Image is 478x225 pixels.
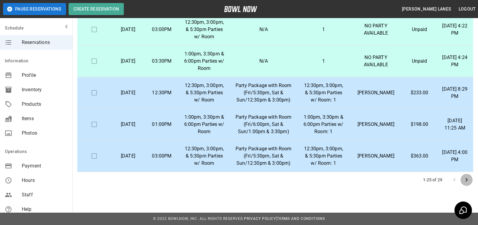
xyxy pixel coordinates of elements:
span: © 2022 BowlNow, Inc. All Rights Reserved. [153,217,244,221]
p: 1 [302,58,345,65]
p: [DATE] 4:22 PM [441,22,468,37]
p: [DATE] 4:00 PM [441,149,468,163]
button: [PERSON_NAME] Lanes [399,4,454,15]
p: $198.00 [407,121,432,128]
p: 1-25 of 29 [423,177,443,183]
p: 03:00PM [150,26,174,33]
p: [DATE] [116,121,140,128]
p: 12:30pm, 3:00pm, & 5:30pm Parties w/ Room [184,145,225,167]
p: NO PARTY AVAILABLE [354,22,398,37]
p: [PERSON_NAME] [354,121,398,128]
p: 01:00PM [150,121,174,128]
p: $363.00 [407,152,432,160]
p: Party Package with Room (Fri/5:30pm, Sat & Sun/12:30pm & 3:00pm) [235,145,293,167]
span: Hours [22,177,68,184]
p: 12:30PM [150,89,174,96]
p: 1 [302,26,345,33]
button: Logout [456,4,478,15]
p: Unpaid [407,58,432,65]
p: [DATE] [116,152,140,160]
p: $233.00 [407,89,432,96]
button: Go to next page [460,174,473,186]
p: N/A [235,26,293,33]
p: Party Package with Room (Fri/5:30pm, Sat & Sun/12:30pm & 3:00pm) [235,82,293,104]
button: Pause Reservations [3,3,66,15]
p: [DATE] [116,89,140,96]
span: Profile [22,72,68,79]
p: N/A [235,58,293,65]
p: 12:30pm, 3:00pm, & 5:30pm Parties w/ Room [184,19,225,40]
p: [PERSON_NAME] [354,89,398,96]
p: [DATE] 8:29 PM [441,86,468,100]
p: [DATE] [116,58,140,65]
span: Photos [22,130,68,137]
span: Payment [22,162,68,170]
button: Create Reservation [69,3,124,15]
p: 03:00PM [150,152,174,160]
p: NO PARTY AVAILABLE [354,54,398,68]
p: 1:00pm, 3:30pm & 6:00pm Parties w/ Room [184,114,225,135]
a: Terms and Conditions [277,217,325,221]
span: Products [22,101,68,108]
p: 12:30pm, 3:00pm, & 5:30pm Parties w/ Room [184,82,225,104]
span: Items [22,115,68,122]
p: [DATE] 4:24 PM [441,54,468,68]
p: 12:30pm, 3:00pm, & 5:30pm Parties w/ Room: 1 [302,145,345,167]
span: Help [22,206,68,213]
img: logo [224,6,257,12]
p: [PERSON_NAME] [354,152,398,160]
span: Reservations [22,39,68,46]
p: 1:00pm, 3:30pm & 6:00pm Parties w/ Room: 1 [302,114,345,135]
p: 03:30PM [150,58,174,65]
p: [DATE] 11:25 AM [441,117,468,132]
p: [DATE] [116,26,140,33]
a: Privacy Policy [244,217,276,221]
span: Staff [22,191,68,198]
p: 12:30pm, 3:00pm, & 5:30pm Parties w/ Room: 1 [302,82,345,104]
p: 1:00pm, 3:30pm & 6:00pm Parties w/ Room [184,50,225,72]
p: Unpaid [407,26,432,33]
p: Party Package with Room (Fri/6:00pm, Sat & Sun/1:00pm & 3:30pm) [235,114,293,135]
span: Inventory [22,86,68,93]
